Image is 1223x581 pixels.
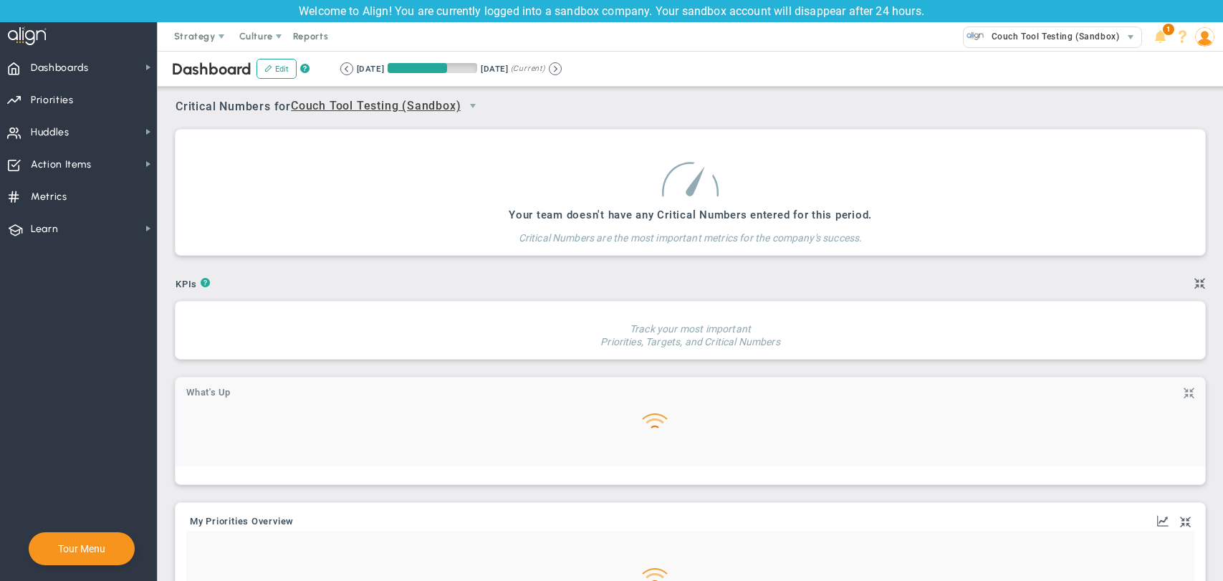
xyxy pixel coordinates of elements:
[176,279,201,289] span: KPIs
[31,53,89,83] span: Dashboards
[31,150,92,180] span: Action Items
[190,517,294,527] span: My Priorities Overview
[388,63,477,73] div: Period Progress: 66% Day 60 of 90 with 30 remaining.
[1195,27,1214,47] img: 208852.Person.photo
[509,208,872,221] h3: Your team doesn't have any Critical Numbers entered for this period.
[31,117,69,148] span: Huddles
[1149,22,1171,51] li: Announcements
[239,31,273,42] span: Culture
[174,31,216,42] span: Strategy
[31,182,67,212] span: Metrics
[31,85,74,115] span: Priorities
[509,221,872,244] h4: Critical Numbers are the most important metrics for the company's success.
[1171,22,1194,51] li: Help & Frequently Asked Questions (FAQ)
[1121,27,1141,47] span: select
[172,59,251,79] span: Dashboard
[461,94,485,118] span: select
[1163,24,1174,35] span: 1
[967,27,984,45] img: 33465.Company.photo
[549,62,562,75] button: Go to next period
[481,62,508,75] div: [DATE]
[600,312,780,348] h4: Track your most important Priorities, Targets, and Critical Numbers
[511,62,545,75] span: (Current)
[286,22,336,51] span: Reports
[357,62,384,75] div: [DATE]
[190,517,294,528] button: My Priorities Overview
[31,214,58,244] span: Learn
[340,62,353,75] button: Go to previous period
[256,59,297,79] button: Edit
[54,542,110,555] button: Tour Menu
[984,27,1119,46] span: Couch Tool Testing (Sandbox)
[291,97,461,115] span: Couch Tool Testing (Sandbox)
[176,94,489,120] span: Critical Numbers for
